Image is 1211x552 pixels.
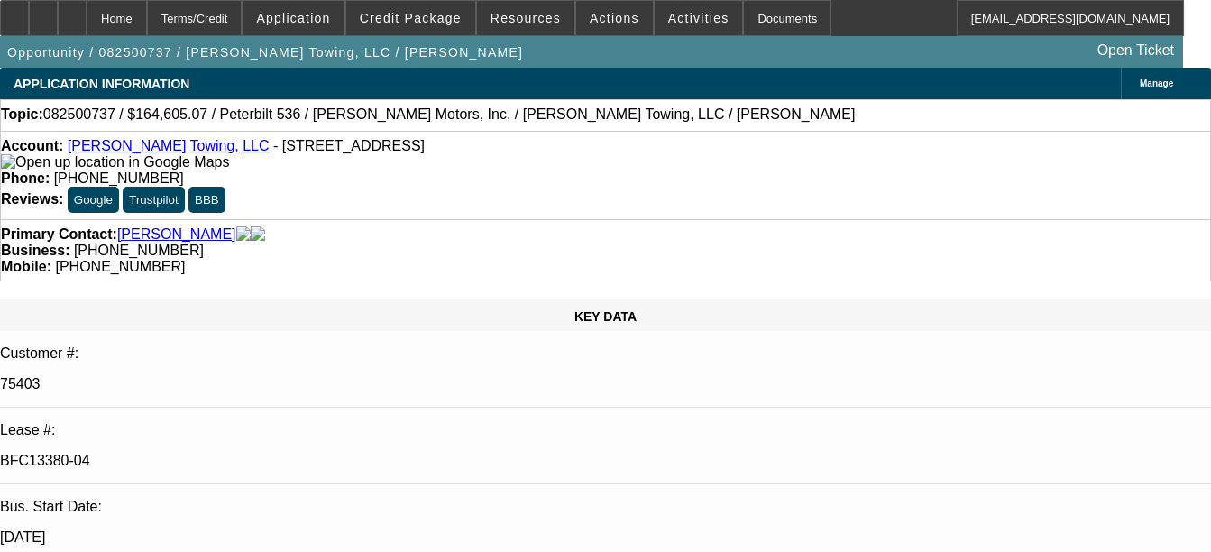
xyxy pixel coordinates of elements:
[256,11,330,25] span: Application
[123,187,184,213] button: Trustpilot
[1,106,43,123] strong: Topic:
[1140,78,1173,88] span: Manage
[1090,35,1181,66] a: Open Ticket
[55,259,185,274] span: [PHONE_NUMBER]
[7,45,523,60] span: Opportunity / 082500737 / [PERSON_NAME] Towing, LLC / [PERSON_NAME]
[1,243,69,258] strong: Business:
[1,154,229,170] img: Open up location in Google Maps
[574,309,637,324] span: KEY DATA
[576,1,653,35] button: Actions
[68,187,119,213] button: Google
[68,138,270,153] a: [PERSON_NAME] Towing, LLC
[43,106,856,123] span: 082500737 / $164,605.07 / Peterbilt 536 / [PERSON_NAME] Motors, Inc. / [PERSON_NAME] Towing, LLC ...
[346,1,475,35] button: Credit Package
[243,1,344,35] button: Application
[1,138,63,153] strong: Account:
[477,1,574,35] button: Resources
[1,154,229,170] a: View Google Maps
[236,226,251,243] img: facebook-icon.png
[360,11,462,25] span: Credit Package
[14,77,189,91] span: APPLICATION INFORMATION
[251,226,265,243] img: linkedin-icon.png
[1,191,63,207] strong: Reviews:
[1,259,51,274] strong: Mobile:
[1,170,50,186] strong: Phone:
[54,170,184,186] span: [PHONE_NUMBER]
[273,138,425,153] span: - [STREET_ADDRESS]
[74,243,204,258] span: [PHONE_NUMBER]
[117,226,236,243] a: [PERSON_NAME]
[491,11,561,25] span: Resources
[655,1,743,35] button: Activities
[590,11,639,25] span: Actions
[188,187,225,213] button: BBB
[668,11,729,25] span: Activities
[1,226,117,243] strong: Primary Contact:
